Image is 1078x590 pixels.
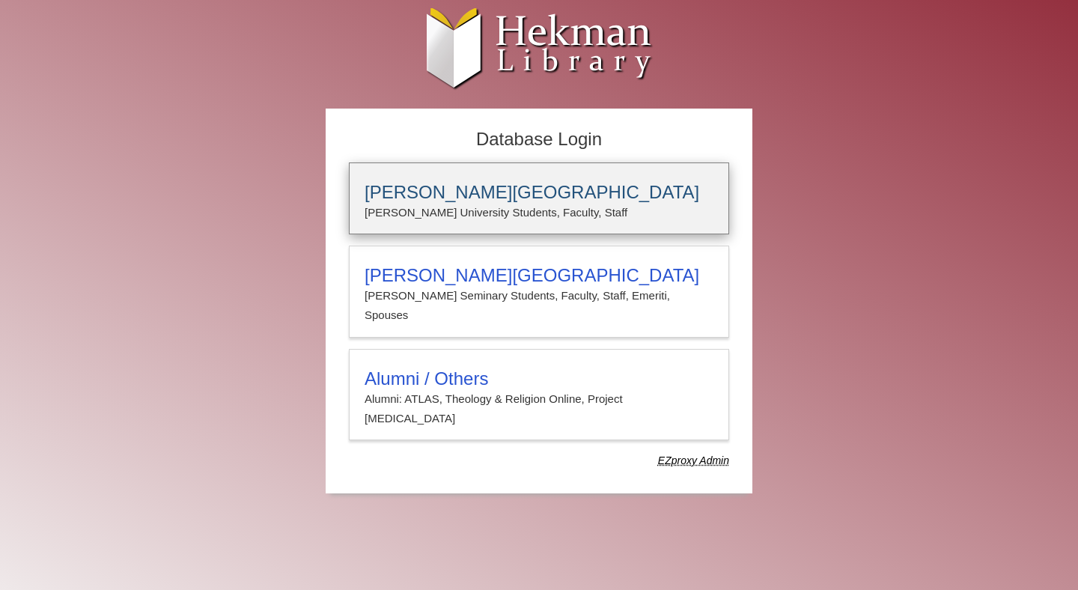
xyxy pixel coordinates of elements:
p: [PERSON_NAME] Seminary Students, Faculty, Staff, Emeriti, Spouses [365,286,713,326]
dfn: Use Alumni login [658,454,729,466]
p: Alumni: ATLAS, Theology & Religion Online, Project [MEDICAL_DATA] [365,389,713,429]
p: [PERSON_NAME] University Students, Faculty, Staff [365,203,713,222]
summary: Alumni / OthersAlumni: ATLAS, Theology & Religion Online, Project [MEDICAL_DATA] [365,368,713,429]
h3: [PERSON_NAME][GEOGRAPHIC_DATA] [365,182,713,203]
a: [PERSON_NAME][GEOGRAPHIC_DATA][PERSON_NAME] Seminary Students, Faculty, Staff, Emeriti, Spouses [349,246,729,338]
h2: Database Login [341,124,737,155]
h3: [PERSON_NAME][GEOGRAPHIC_DATA] [365,265,713,286]
a: [PERSON_NAME][GEOGRAPHIC_DATA][PERSON_NAME] University Students, Faculty, Staff [349,162,729,234]
h3: Alumni / Others [365,368,713,389]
